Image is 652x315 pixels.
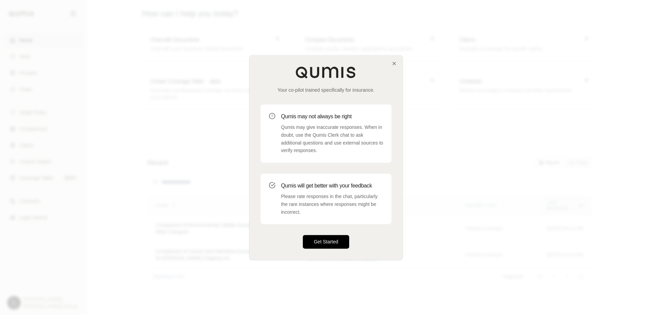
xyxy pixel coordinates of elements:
[281,193,383,216] p: Please rate responses in the chat, particularly the rare instances where responses might be incor...
[303,235,349,249] button: Get Started
[281,182,383,190] h3: Qumis will get better with your feedback
[261,87,391,93] p: Your co-pilot trained specifically for insurance.
[295,66,357,78] img: Qumis Logo
[281,112,383,121] h3: Qumis may not always be right
[281,123,383,154] p: Qumis may give inaccurate responses. When in doubt, use the Qumis Clerk chat to ask additional qu...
